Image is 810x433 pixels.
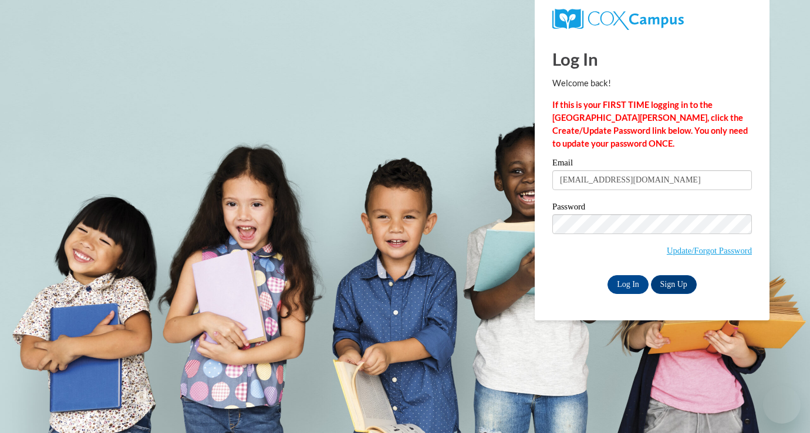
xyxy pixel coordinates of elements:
[552,47,752,71] h1: Log In
[552,100,748,148] strong: If this is your FIRST TIME logging in to the [GEOGRAPHIC_DATA][PERSON_NAME], click the Create/Upd...
[552,158,752,170] label: Email
[552,9,684,30] img: COX Campus
[552,9,752,30] a: COX Campus
[651,275,697,294] a: Sign Up
[667,246,752,255] a: Update/Forgot Password
[552,77,752,90] p: Welcome back!
[552,202,752,214] label: Password
[607,275,649,294] input: Log In
[763,386,801,424] iframe: Button to launch messaging window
